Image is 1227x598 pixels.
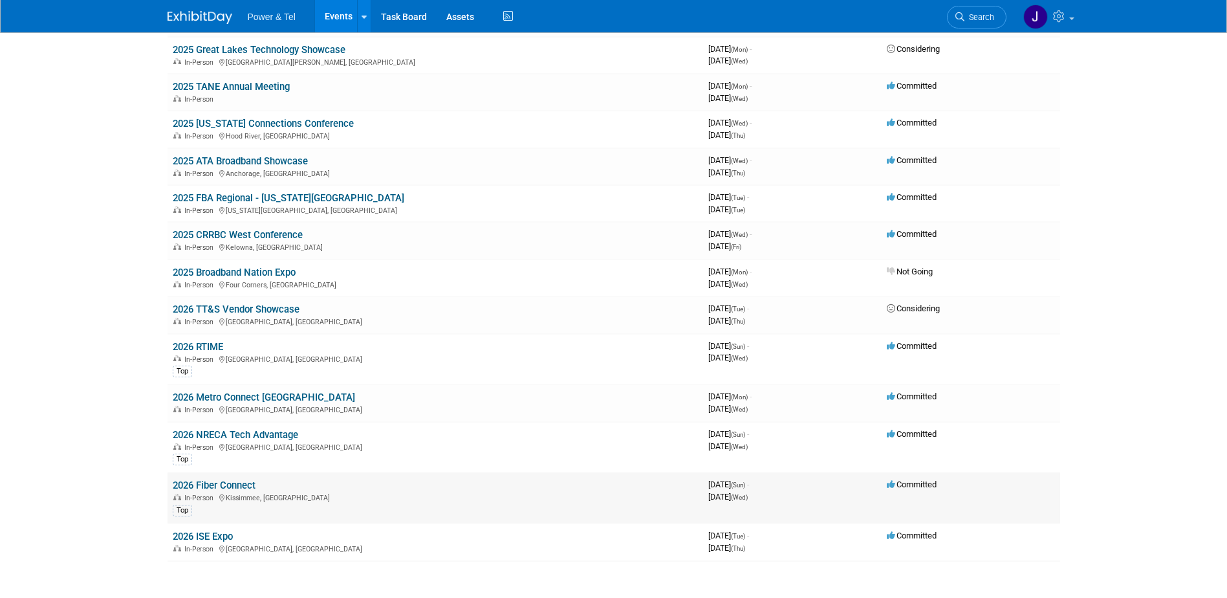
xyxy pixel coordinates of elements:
span: [DATE] [708,81,752,91]
a: Search [947,6,1006,28]
div: Hood River, [GEOGRAPHIC_DATA] [173,130,698,140]
a: 2025 TANE Annual Meeting [173,81,290,93]
span: In-Person [184,95,217,104]
span: In-Person [184,545,217,553]
div: [US_STATE][GEOGRAPHIC_DATA], [GEOGRAPHIC_DATA] [173,205,698,215]
span: [DATE] [708,229,752,239]
span: In-Person [184,206,217,215]
span: - [750,118,752,127]
span: (Wed) [731,281,748,288]
span: - [747,304,749,313]
span: Committed [887,192,937,202]
span: [DATE] [708,543,745,553]
a: 2025 Broadband Nation Expo [173,267,296,278]
span: [DATE] [708,130,745,140]
span: [DATE] [708,316,745,326]
span: [DATE] [708,392,752,401]
span: (Thu) [731,170,745,177]
span: [DATE] [708,531,749,540]
span: (Wed) [731,494,748,501]
span: Considering [887,304,940,313]
span: - [750,155,752,165]
span: In-Person [184,58,217,67]
span: [DATE] [708,429,749,439]
img: In-Person Event [173,206,181,213]
span: [DATE] [708,56,748,65]
span: [DATE] [708,304,749,313]
span: (Tue) [731,533,745,540]
span: (Sun) [731,343,745,350]
span: Committed [887,118,937,127]
span: [DATE] [708,155,752,165]
span: Search [964,12,994,22]
img: In-Person Event [173,281,181,287]
img: In-Person Event [173,443,181,450]
span: [DATE] [708,93,748,103]
div: [GEOGRAPHIC_DATA], [GEOGRAPHIC_DATA] [173,353,698,364]
span: - [747,480,749,489]
span: Power & Tel [248,12,296,22]
span: [DATE] [708,492,748,502]
span: Committed [887,341,937,351]
span: Committed [887,480,937,489]
span: [DATE] [708,44,752,54]
img: In-Person Event [173,243,181,250]
div: Anchorage, [GEOGRAPHIC_DATA] [173,168,698,178]
img: In-Person Event [173,95,181,102]
img: In-Person Event [173,58,181,65]
span: - [750,44,752,54]
span: [DATE] [708,441,748,451]
span: Committed [887,429,937,439]
img: In-Person Event [173,132,181,138]
span: In-Person [184,281,217,289]
span: - [747,341,749,351]
span: - [747,531,749,540]
a: 2026 NRECA Tech Advantage [173,429,298,441]
a: 2025 [US_STATE] Connections Conference [173,118,354,129]
span: [DATE] [708,353,748,362]
span: (Tue) [731,206,745,214]
span: In-Person [184,406,217,414]
a: 2025 CRRBC West Conference [173,229,303,241]
div: [GEOGRAPHIC_DATA], [GEOGRAPHIC_DATA] [173,441,698,452]
img: In-Person Event [173,355,181,362]
span: (Thu) [731,545,745,552]
img: In-Person Event [173,318,181,324]
span: [DATE] [708,118,752,127]
span: (Wed) [731,406,748,413]
span: (Mon) [731,46,748,53]
img: ExhibitDay [168,11,232,24]
span: [DATE] [708,404,748,414]
span: - [750,267,752,276]
span: Committed [887,155,937,165]
a: 2026 ISE Expo [173,531,233,542]
span: (Thu) [731,318,745,325]
div: Kissimmee, [GEOGRAPHIC_DATA] [173,492,698,502]
span: - [750,81,752,91]
span: In-Person [184,494,217,502]
div: Four Corners, [GEOGRAPHIC_DATA] [173,279,698,289]
img: In-Person Event [173,406,181,412]
a: 2026 Fiber Connect [173,480,255,491]
span: In-Person [184,318,217,326]
div: [GEOGRAPHIC_DATA], [GEOGRAPHIC_DATA] [173,543,698,553]
div: Top [173,454,192,465]
span: (Thu) [731,132,745,139]
span: Committed [887,229,937,239]
a: 2026 TT&S Vendor Showcase [173,304,299,315]
span: [DATE] [708,341,749,351]
span: (Mon) [731,393,748,401]
span: (Mon) [731,83,748,90]
img: In-Person Event [173,494,181,500]
span: Committed [887,531,937,540]
span: [DATE] [708,205,745,214]
span: (Sun) [731,431,745,438]
span: [DATE] [708,480,749,489]
span: (Wed) [731,231,748,238]
span: - [750,392,752,401]
span: Not Going [887,267,933,276]
img: In-Person Event [173,170,181,176]
span: (Wed) [731,443,748,450]
div: [GEOGRAPHIC_DATA], [GEOGRAPHIC_DATA] [173,316,698,326]
div: Top [173,505,192,516]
